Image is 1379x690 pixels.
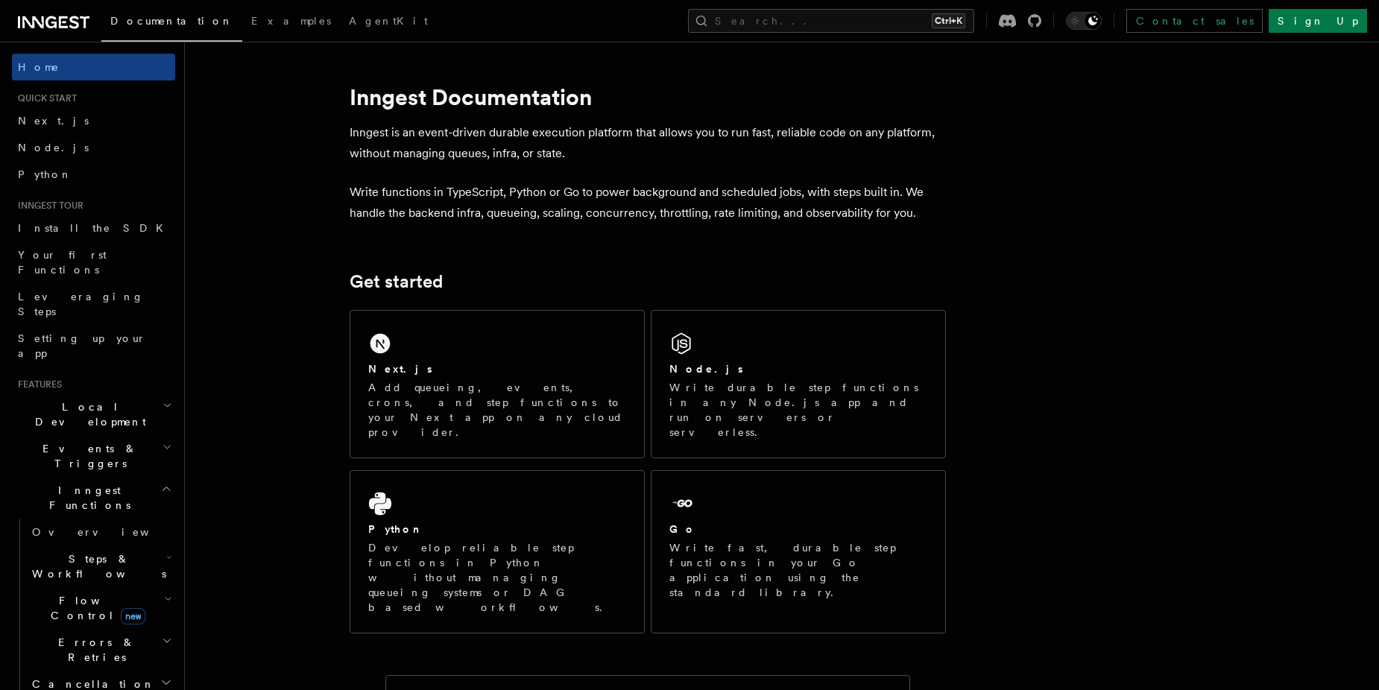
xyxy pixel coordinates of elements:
[350,271,443,292] a: Get started
[669,361,743,376] h2: Node.js
[350,310,645,458] a: Next.jsAdd queueing, events, crons, and step functions to your Next app on any cloud provider.
[12,325,175,367] a: Setting up your app
[1066,12,1102,30] button: Toggle dark mode
[368,522,423,537] h2: Python
[26,629,175,671] button: Errors & Retries
[12,200,83,212] span: Inngest tour
[242,4,340,40] a: Examples
[18,168,72,180] span: Python
[18,60,60,75] span: Home
[26,635,162,665] span: Errors & Retries
[12,477,175,519] button: Inngest Functions
[12,54,175,80] a: Home
[18,222,172,234] span: Install the SDK
[350,83,946,110] h1: Inngest Documentation
[12,215,175,241] a: Install the SDK
[12,393,175,435] button: Local Development
[350,470,645,633] a: PythonDevelop reliable step functions in Python without managing queueing systems or DAG based wo...
[651,310,946,458] a: Node.jsWrite durable step functions in any Node.js app and run on servers or serverless.
[368,380,626,440] p: Add queueing, events, crons, and step functions to your Next app on any cloud provider.
[669,522,696,537] h2: Go
[12,399,162,429] span: Local Development
[101,4,242,42] a: Documentation
[26,551,166,581] span: Steps & Workflows
[18,115,89,127] span: Next.js
[18,291,144,317] span: Leveraging Steps
[12,441,162,471] span: Events & Triggers
[12,435,175,477] button: Events & Triggers
[12,379,62,390] span: Features
[18,332,146,359] span: Setting up your app
[340,4,437,40] a: AgentKit
[121,608,145,624] span: new
[26,545,175,587] button: Steps & Workflows
[688,9,974,33] button: Search...Ctrl+K
[12,107,175,134] a: Next.js
[12,283,175,325] a: Leveraging Steps
[12,483,161,513] span: Inngest Functions
[932,13,965,28] kbd: Ctrl+K
[32,526,186,538] span: Overview
[12,161,175,188] a: Python
[368,361,432,376] h2: Next.js
[1126,9,1263,33] a: Contact sales
[368,540,626,615] p: Develop reliable step functions in Python without managing queueing systems or DAG based workflows.
[669,380,927,440] p: Write durable step functions in any Node.js app and run on servers or serverless.
[12,92,77,104] span: Quick start
[350,122,946,164] p: Inngest is an event-driven durable execution platform that allows you to run fast, reliable code ...
[12,134,175,161] a: Node.js
[651,470,946,633] a: GoWrite fast, durable step functions in your Go application using the standard library.
[669,540,927,600] p: Write fast, durable step functions in your Go application using the standard library.
[350,182,946,224] p: Write functions in TypeScript, Python or Go to power background and scheduled jobs, with steps bu...
[18,142,89,153] span: Node.js
[26,587,175,629] button: Flow Controlnew
[26,519,175,545] a: Overview
[1269,9,1367,33] a: Sign Up
[349,15,428,27] span: AgentKit
[18,249,107,276] span: Your first Functions
[12,241,175,283] a: Your first Functions
[110,15,233,27] span: Documentation
[251,15,331,27] span: Examples
[26,593,164,623] span: Flow Control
